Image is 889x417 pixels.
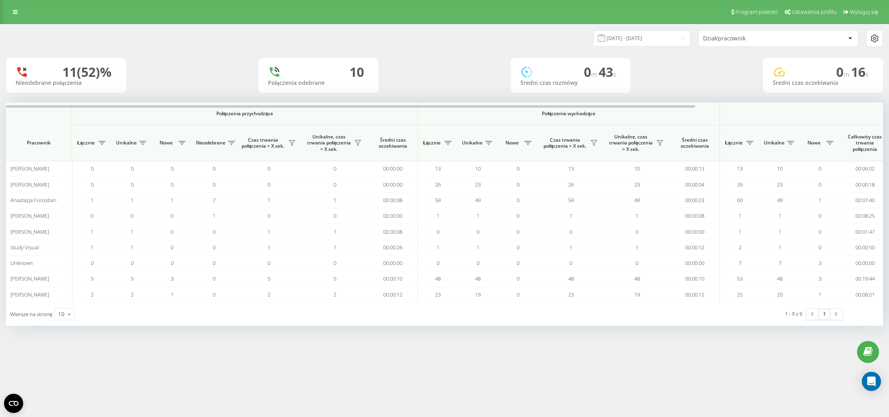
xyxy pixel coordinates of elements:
span: [PERSON_NAME] [10,165,49,172]
span: 48 [634,275,640,282]
span: 26 [435,181,441,188]
span: 0 [334,165,336,172]
div: 1 - 9 z 9 [785,310,802,318]
span: 1 [131,196,134,204]
span: [PERSON_NAME] [10,291,49,298]
span: 5 [131,275,134,282]
span: 1 [569,244,572,251]
span: 48 [475,275,481,282]
span: 1 [569,212,572,219]
span: 0 [437,228,440,235]
span: 60 [737,196,743,204]
span: 1 [334,244,336,251]
span: 53 [737,275,743,282]
td: 00:00:10 [670,271,720,287]
div: 11 (52)% [62,64,112,80]
span: 1 [477,244,479,251]
span: 59 [435,196,441,204]
span: 0 [213,275,216,282]
span: 7 [779,259,781,267]
div: Średni czas rozmówy [520,80,621,86]
span: 0 [477,228,479,235]
span: 0 [517,181,519,188]
span: 1 [268,228,270,235]
span: 0 [819,244,821,251]
span: Unikalne [462,140,483,146]
span: 1 [437,244,440,251]
td: 00:00:12 [670,287,720,303]
span: 1 [819,196,821,204]
span: 3 [819,275,821,282]
span: 0 [268,181,270,188]
td: 00:00:00 [368,255,418,271]
span: 0 [819,181,821,188]
span: 10 [777,165,783,172]
span: 1 [171,291,174,298]
span: 0 [517,196,519,204]
span: [PERSON_NAME] [10,181,49,188]
span: s [865,70,869,79]
span: 43 [599,63,616,80]
span: 1 [131,244,134,251]
span: 49 [777,196,783,204]
span: Program poleceń [735,9,778,15]
td: 00:00:08 [368,224,418,239]
span: 0 [91,259,94,267]
span: 1 [268,196,270,204]
span: 1 [91,228,94,235]
span: 0 [334,259,336,267]
span: Unikalne [116,140,137,146]
span: Wiersze na stronę [10,311,52,318]
span: Nowe [156,140,176,146]
span: 0 [819,228,821,235]
span: 10 [634,165,640,172]
div: Dział/pracownik [703,35,799,42]
td: 00:00:10 [368,271,418,287]
span: 0 [334,181,336,188]
span: 0 [819,212,821,219]
a: 1 [818,309,830,320]
span: 0 [517,259,519,267]
span: 2 [91,291,94,298]
span: 1 [334,196,336,204]
span: 3 [171,275,174,282]
span: 1 [635,244,638,251]
span: 5 [334,275,336,282]
span: Anastazja Forostian [10,196,56,204]
span: Połączenia wychodzące [437,110,701,117]
span: 0 [635,228,638,235]
span: 0 [437,259,440,267]
span: 1 [91,196,94,204]
span: 19 [475,291,481,298]
span: 0 [171,228,174,235]
button: Open CMP widget [4,394,23,413]
span: Łącznie [724,140,744,146]
span: Wyloguj się [850,9,878,15]
span: m [843,70,851,79]
span: 13 [568,165,574,172]
span: [PERSON_NAME] [10,275,49,282]
span: 0 [268,165,270,172]
span: 59 [568,196,574,204]
span: 7 [213,196,216,204]
span: 0 [517,228,519,235]
span: 0 [131,212,134,219]
span: 1 [213,212,216,219]
span: 0 [91,212,94,219]
span: 0 [517,291,519,298]
span: 2 [268,291,270,298]
span: 0 [213,259,216,267]
span: Unikalne [764,140,785,146]
td: 00:00:00 [670,255,720,271]
span: 5 [268,275,270,282]
span: 23 [475,181,481,188]
span: 0 [836,63,851,80]
span: 0 [569,228,572,235]
span: 0 [171,244,174,251]
span: 23 [777,181,783,188]
span: m [591,70,599,79]
span: 19 [634,291,640,298]
span: 0 [171,181,174,188]
td: 00:00:23 [670,192,720,208]
span: 0 [268,212,270,219]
